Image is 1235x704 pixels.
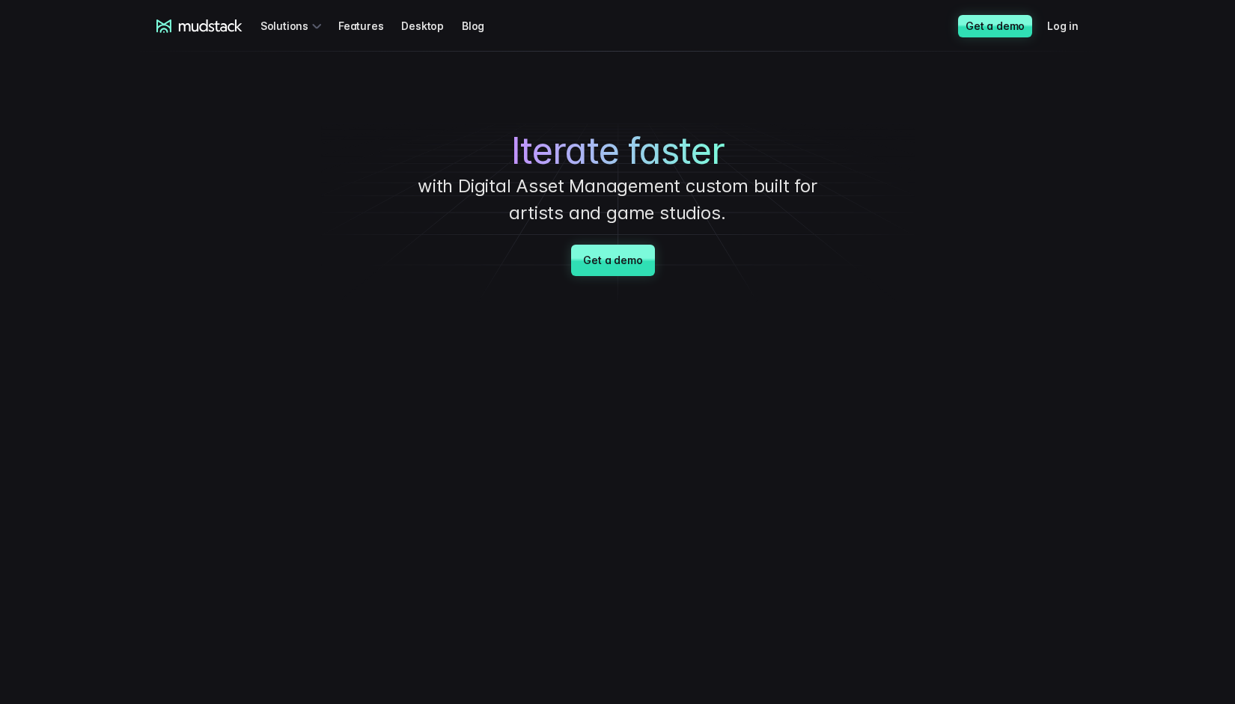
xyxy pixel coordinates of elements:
a: mudstack logo [156,19,243,33]
p: with Digital Asset Management custom built for artists and game studios. [393,173,842,227]
span: Iterate faster [511,129,725,173]
div: Solutions [260,12,326,40]
a: Features [338,12,401,40]
a: Get a demo [571,245,654,276]
a: Blog [462,12,502,40]
a: Get a demo [958,15,1032,37]
a: Log in [1047,12,1097,40]
a: Desktop [401,12,462,40]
